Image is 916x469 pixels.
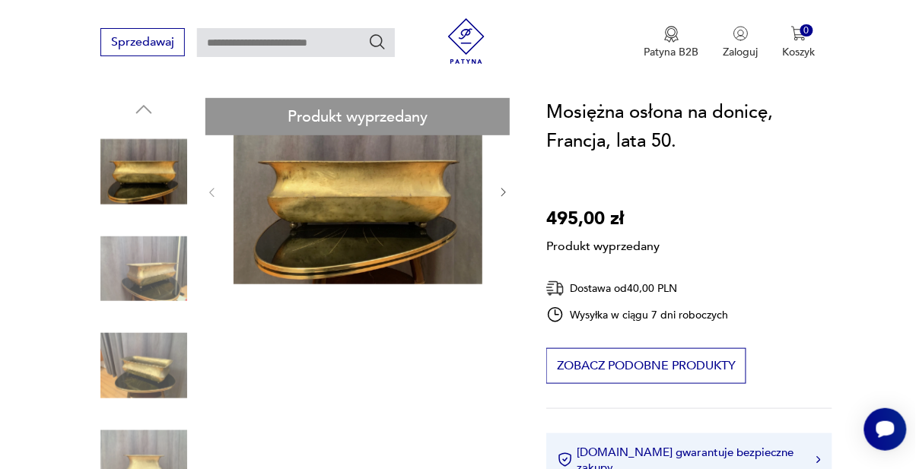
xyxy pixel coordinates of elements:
img: Ikonka użytkownika [733,26,749,41]
h1: Mosiężna osłona na donicę, Francja, lata 50. [546,98,832,156]
a: Ikona medaluPatyna B2B [644,26,699,59]
img: Ikona strzałki w prawo [816,456,821,464]
iframe: Smartsupp widget button [864,408,907,451]
p: Patyna B2B [644,45,699,59]
button: 0Koszyk [783,26,816,59]
button: Sprzedawaj [100,28,185,56]
p: Produkt wyprzedany [546,233,660,255]
button: Zobacz podobne produkty [546,348,746,384]
img: Ikona certyfikatu [558,452,573,467]
div: 0 [800,24,813,37]
p: 495,00 zł [546,204,660,233]
img: Ikona dostawy [546,279,565,298]
p: Koszyk [783,45,816,59]
a: Sprzedawaj [100,38,185,49]
div: Dostawa od 40,00 PLN [546,279,729,298]
img: Patyna - sklep z meblami i dekoracjami vintage [444,18,489,64]
div: Wysyłka w ciągu 7 dni roboczych [546,306,729,324]
img: Ikona medalu [664,26,679,43]
button: Szukaj [368,33,386,51]
p: Zaloguj [724,45,759,59]
img: Ikona koszyka [791,26,806,41]
button: Patyna B2B [644,26,699,59]
button: Zaloguj [724,26,759,59]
